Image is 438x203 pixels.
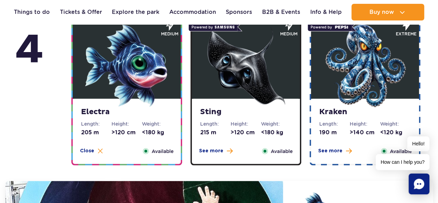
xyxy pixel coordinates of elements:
button: Close [80,147,103,154]
dd: 190 m [319,128,350,136]
span: 4 [15,24,44,76]
button: See more [318,147,352,154]
span: See more [318,147,342,154]
dd: 205 m [81,128,111,136]
a: Explore the park [112,4,159,20]
span: Powered by [307,22,352,31]
a: Things to do [14,4,50,20]
dt: Length: [319,120,350,127]
span: extreme [396,31,417,37]
span: See more [199,147,223,154]
dd: 215 m [200,128,231,136]
strong: floor [15,14,44,76]
span: Powered by [188,22,238,31]
img: 683e9df96f1c7957131151.png [323,24,406,107]
strong: Electra [81,107,172,117]
button: See more [199,147,233,154]
dt: Weight: [261,120,292,127]
dt: Weight: [380,120,411,127]
dd: <180 kg [261,128,292,136]
dt: Height: [111,120,142,127]
img: 683e9dd6f19b1268161416.png [204,24,287,107]
dt: Length: [200,120,231,127]
dt: Height: [350,120,380,127]
span: Hello! [407,136,429,151]
span: How can I help you? [376,154,429,170]
dt: Weight: [142,120,172,127]
dd: >120 cm [231,128,261,136]
dd: <120 kg [380,128,411,136]
a: B2B & Events [262,4,300,20]
dd: >120 cm [111,128,142,136]
span: Close [80,147,94,154]
a: Tickets & Offer [60,4,102,20]
span: Available [271,147,293,155]
button: Buy now [351,4,424,20]
dd: >140 cm [350,128,380,136]
span: medium [280,31,297,37]
span: medium [161,31,178,37]
dd: <180 kg [142,128,172,136]
a: Accommodation [169,4,216,20]
span: Available [152,147,173,155]
span: Buy now [369,9,394,15]
a: Info & Help [310,4,341,20]
strong: Sting [200,107,292,117]
dt: Length: [81,120,111,127]
strong: Kraken [319,107,411,117]
a: Sponsors [226,4,252,20]
dt: Height: [231,120,261,127]
div: Chat [409,174,429,194]
img: 683e9dc030483830179588.png [85,24,168,107]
